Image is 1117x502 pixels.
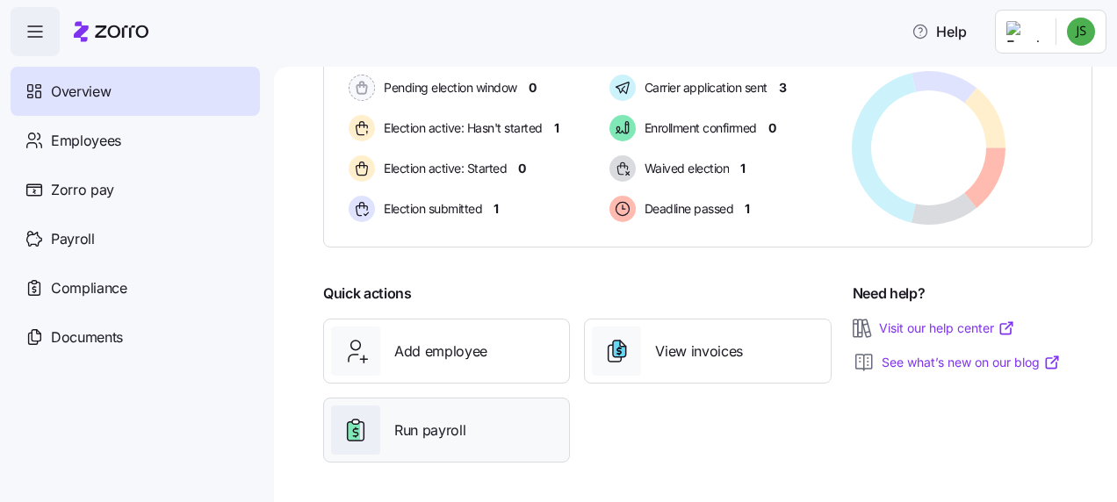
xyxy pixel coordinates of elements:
span: Pending election window [378,79,517,97]
span: 1 [554,119,559,137]
img: Employer logo [1006,21,1041,42]
span: 0 [518,160,526,177]
span: Need help? [853,283,926,305]
span: Deadline passed [639,200,734,218]
span: 1 [494,200,499,218]
span: Overview [51,81,111,103]
a: Employees [11,116,260,165]
span: Zorro pay [51,179,114,201]
span: 3 [779,79,787,97]
span: 1 [740,160,746,177]
a: Visit our help center [879,319,1015,337]
span: Run payroll [394,420,465,441]
span: Documents [51,326,123,348]
span: Election active: Started [378,160,507,177]
a: Compliance [11,263,260,312]
span: Employees [51,130,121,152]
a: Payroll [11,214,260,263]
span: Payroll [51,228,95,250]
span: 0 [529,79,537,97]
span: Enrollment confirmed [639,119,757,137]
span: Waived election [639,160,730,177]
span: Add employee [394,341,487,362]
span: View invoices [655,341,743,362]
button: Help [897,14,981,49]
span: Carrier application sent [639,79,767,97]
img: e2297c6c91996046e16e3fa60c5f2dcc [1067,18,1095,46]
span: Compliance [51,277,127,299]
span: 1 [745,200,750,218]
span: 0 [768,119,776,137]
a: Overview [11,67,260,116]
span: Quick actions [323,283,412,305]
span: Election submitted [378,200,482,218]
span: Election active: Hasn't started [378,119,543,137]
a: Documents [11,312,260,362]
a: See what’s new on our blog [882,354,1061,371]
span: Help [912,21,967,42]
a: Zorro pay [11,165,260,214]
